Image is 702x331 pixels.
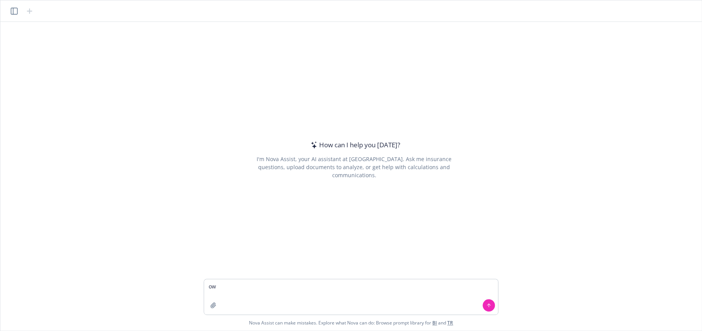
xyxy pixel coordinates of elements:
span: Nova Assist can make mistakes. Explore what Nova can do: Browse prompt library for and [249,315,453,331]
div: I'm Nova Assist, your AI assistant at [GEOGRAPHIC_DATA]. Ask me insurance questions, upload docum... [246,155,462,179]
a: TR [447,319,453,326]
div: How can I help you [DATE]? [308,140,400,150]
textarea: ow [204,279,498,315]
a: BI [432,319,437,326]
